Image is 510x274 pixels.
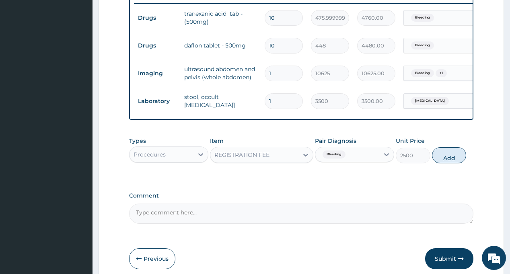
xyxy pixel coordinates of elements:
[315,137,356,145] label: Pair Diagnosis
[432,147,467,163] button: Add
[134,150,166,159] div: Procedures
[411,14,434,22] span: Bleeding
[4,186,153,214] textarea: Type your message and hit 'Enter'
[134,94,180,109] td: Laboratory
[47,84,111,166] span: We're online!
[411,41,434,49] span: Bleeding
[180,37,261,54] td: daflon tablet - 500mg
[210,137,224,145] label: Item
[180,89,261,113] td: stool, occult [MEDICAL_DATA]]
[411,97,449,105] span: [MEDICAL_DATA]
[15,40,33,60] img: d_794563401_company_1708531726252_794563401
[134,38,180,53] td: Drugs
[129,248,175,269] button: Previous
[411,69,434,77] span: Bleeding
[134,10,180,25] td: Drugs
[129,138,146,144] label: Types
[132,4,151,23] div: Minimize live chat window
[323,150,345,159] span: Bleeding
[180,61,261,85] td: ultrasound abdomen and pelvis (whole abdomen)
[129,192,473,199] label: Comment
[42,45,135,56] div: Chat with us now
[396,137,425,145] label: Unit Price
[214,151,269,159] div: REGISTRATION FEE
[180,6,261,30] td: tranexanic acid tab - (500mg)
[425,248,473,269] button: Submit
[436,69,447,77] span: + 1
[134,66,180,81] td: Imaging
